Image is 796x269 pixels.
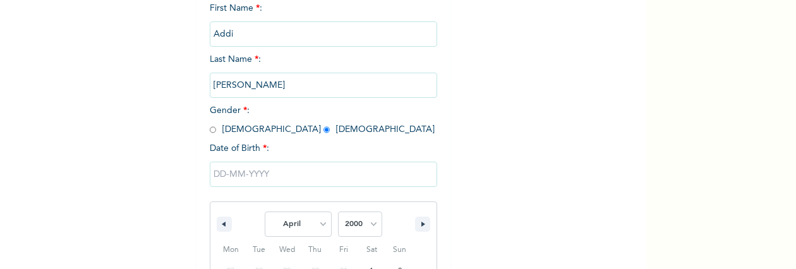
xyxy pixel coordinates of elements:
[210,106,435,134] span: Gender : [DEMOGRAPHIC_DATA] [DEMOGRAPHIC_DATA]
[329,240,358,260] span: Fri
[210,142,269,155] span: Date of Birth :
[210,55,437,90] span: Last Name :
[358,240,386,260] span: Sat
[217,240,245,260] span: Mon
[210,4,437,39] span: First Name :
[210,162,437,187] input: DD-MM-YYYY
[245,240,274,260] span: Tue
[273,240,301,260] span: Wed
[301,240,330,260] span: Thu
[385,240,414,260] span: Sun
[210,73,437,98] input: Enter your last name
[210,21,437,47] input: Enter your first name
